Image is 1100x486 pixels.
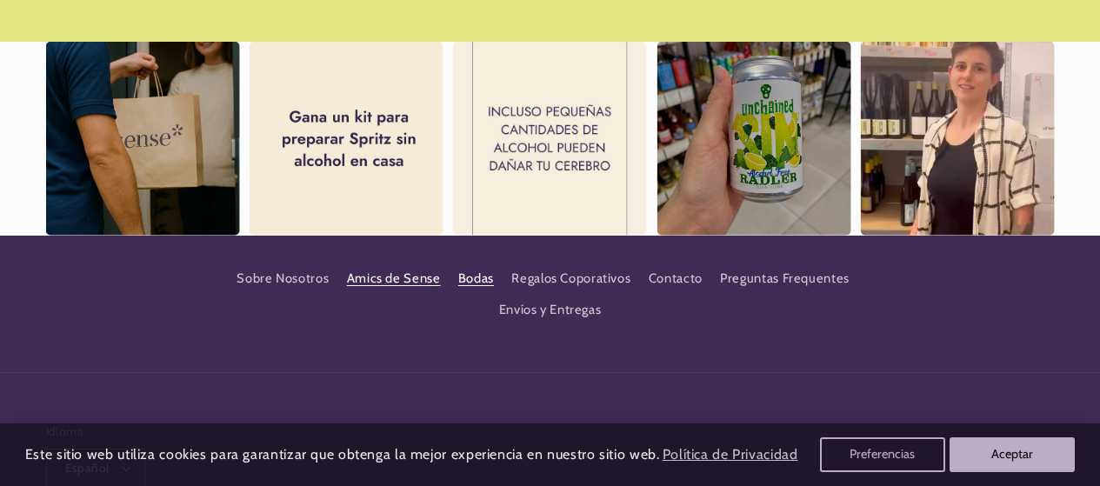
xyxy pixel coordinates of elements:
a: Amics de Sense [347,263,441,295]
div: Instagram post opens in a popup [861,42,1055,236]
button: Aceptar [950,437,1075,472]
span: Este sitio web utiliza cookies para garantizar que obtenga la mejor experiencia en nuestro sitio ... [25,446,660,463]
a: Política de Privacidad (opens in a new tab) [659,440,800,470]
h2: Idioma [46,423,146,440]
a: Envíos y Entregas [499,295,602,326]
a: Sobre Nosotros [237,268,329,295]
a: Bodas [458,263,494,295]
a: Contacto [649,263,703,295]
button: Preferencias [820,437,945,472]
div: Instagram post opens in a popup [657,42,850,236]
a: Regalos Coporativos [511,263,630,295]
div: Instagram post opens in a popup [46,42,240,236]
div: Instagram post opens in a popup [250,42,443,236]
div: Instagram post opens in a popup [453,42,647,236]
a: Preguntas Frequentes [720,263,850,295]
